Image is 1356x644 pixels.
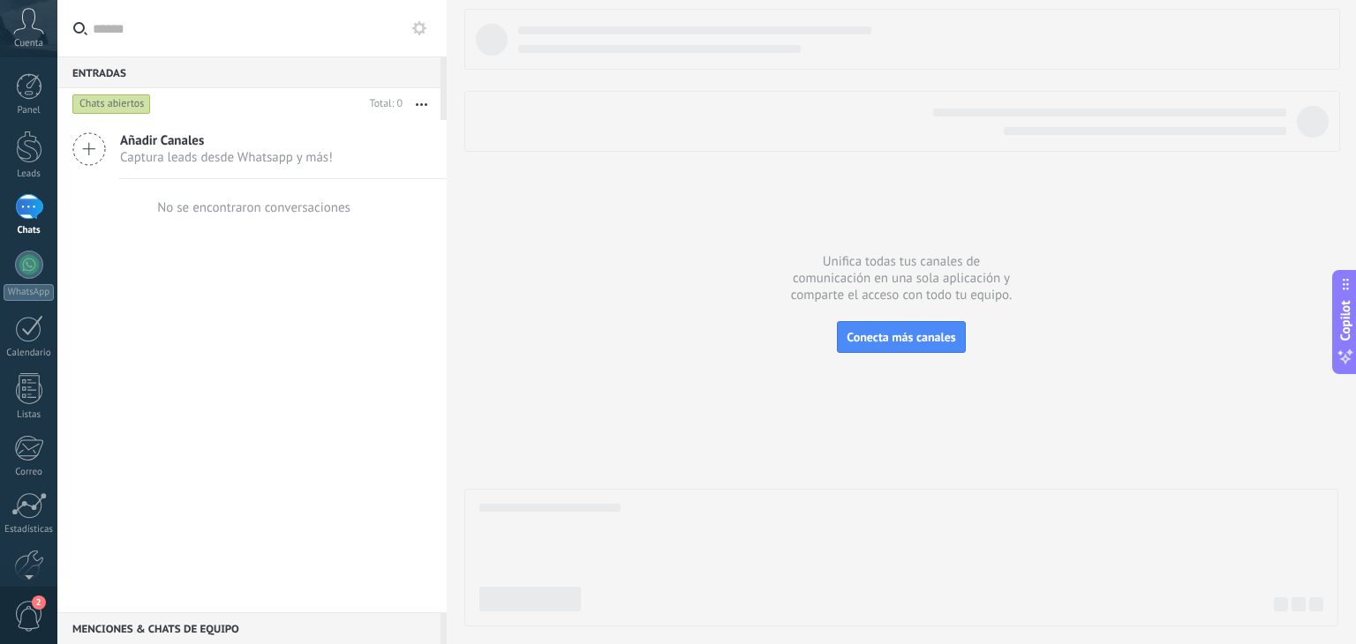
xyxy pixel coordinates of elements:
[837,321,965,353] button: Conecta más canales
[4,348,55,359] div: Calendario
[14,38,43,49] span: Cuenta
[32,595,46,610] span: 2
[1337,301,1354,341] span: Copilot
[4,467,55,478] div: Correo
[157,199,350,216] div: No se encontraron conversaciones
[120,149,333,166] span: Captura leads desde Whatsapp y más!
[363,95,403,113] div: Total: 0
[4,225,55,236] div: Chats
[72,94,151,115] div: Chats abiertos
[4,284,54,301] div: WhatsApp
[4,168,55,180] div: Leads
[57,612,441,644] div: Menciones & Chats de equipo
[57,56,441,88] div: Entradas
[4,524,55,535] div: Estadísticas
[120,132,333,149] span: Añadir Canales
[847,329,955,345] span: Conecta más canales
[4,105,55,116] div: Panel
[4,409,55,421] div: Listas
